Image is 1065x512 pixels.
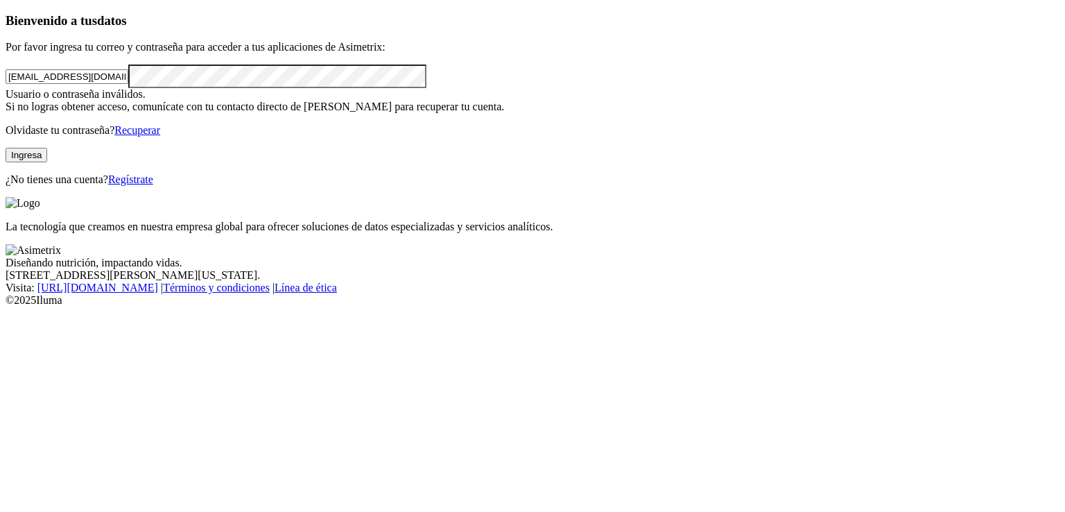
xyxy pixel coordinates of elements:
span: datos [97,13,127,28]
p: ¿No tienes una cuenta? [6,173,1059,186]
a: Términos y condiciones [163,282,270,293]
img: Logo [6,197,40,210]
div: Visita : | | [6,282,1059,294]
img: Asimetrix [6,244,61,257]
input: Tu correo [6,69,128,84]
div: © 2025 Iluma [6,294,1059,307]
p: Olvidaste tu contraseña? [6,124,1059,137]
a: [URL][DOMAIN_NAME] [37,282,158,293]
a: Recuperar [114,124,160,136]
p: Por favor ingresa tu correo y contraseña para acceder a tus aplicaciones de Asimetrix: [6,41,1059,53]
button: Ingresa [6,148,47,162]
h3: Bienvenido a tus [6,13,1059,28]
div: Usuario o contraseña inválidos. Si no logras obtener acceso, comunícate con tu contacto directo d... [6,88,1059,113]
div: [STREET_ADDRESS][PERSON_NAME][US_STATE]. [6,269,1059,282]
div: Diseñando nutrición, impactando vidas. [6,257,1059,269]
a: Línea de ética [275,282,337,293]
a: Regístrate [108,173,153,185]
p: La tecnología que creamos en nuestra empresa global para ofrecer soluciones de datos especializad... [6,221,1059,233]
